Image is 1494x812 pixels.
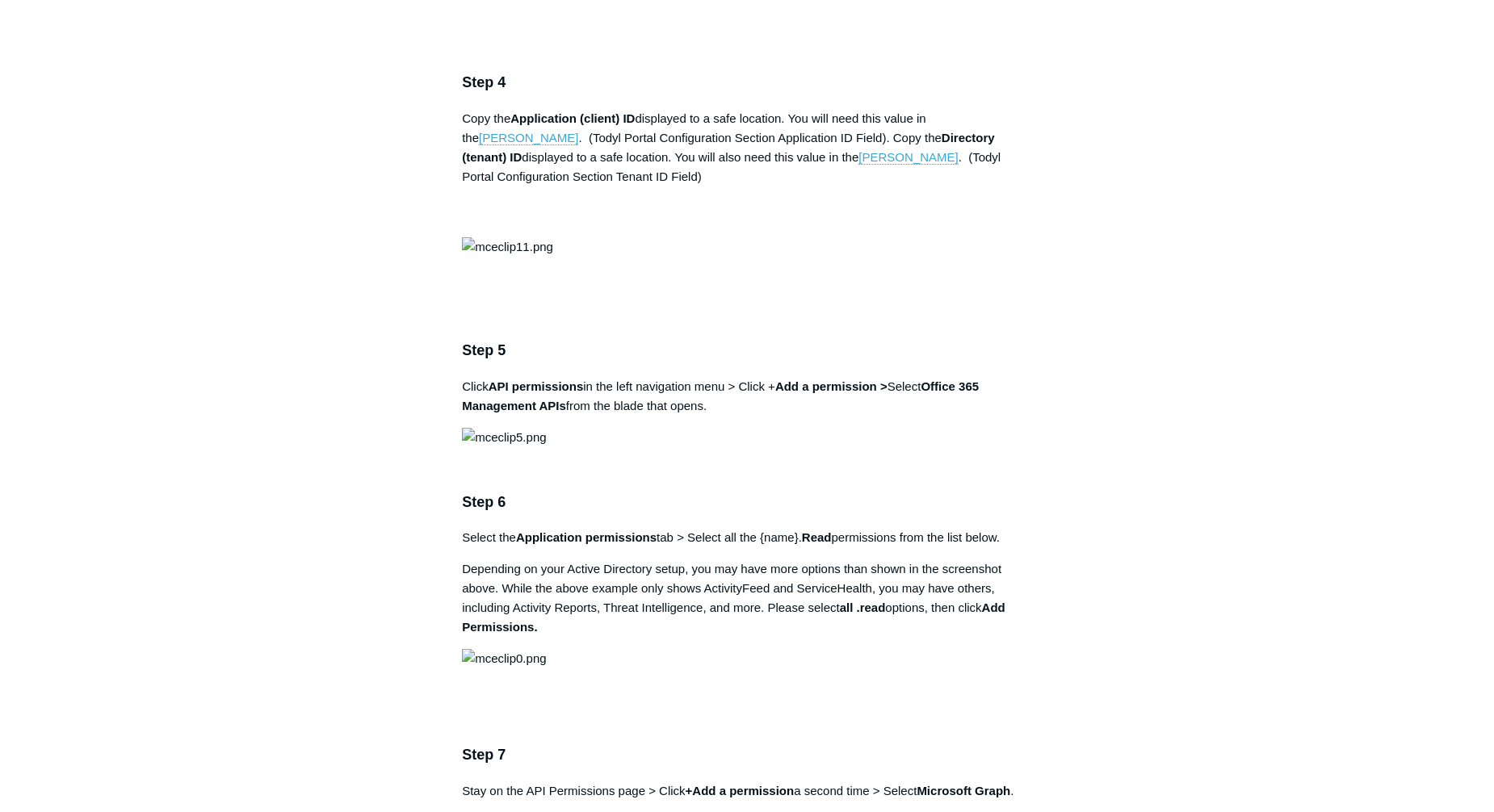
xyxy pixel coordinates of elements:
[479,131,578,145] a: [PERSON_NAME]
[462,649,546,668] img: mceclip0.png
[840,601,886,614] strong: all .read
[686,784,795,797] strong: +Add a permission
[462,237,553,257] img: mceclip11.png
[462,109,1032,225] p: Copy the displayed to a safe location. You will need this value in the . (Todyl Portal Configurat...
[462,528,1032,547] p: Select the tab > Select all the {name}. permissions from the list below.
[510,111,635,125] strong: Application (client) ID
[516,530,657,544] strong: Application permissions
[802,530,832,544] strong: Read
[462,559,1032,637] p: Depending on your Active Directory setup, you may have more options than shown in the screenshot ...
[489,379,584,393] strong: API permissions
[462,71,1032,94] h3: Step 4
[462,743,1032,767] h3: Step 7
[462,377,1032,416] p: Click in the left navigation menu > Click + Select from the blade that opens.
[462,131,995,164] strong: Directory (tenant) ID
[775,379,888,393] strong: Add a permission >
[462,379,979,412] strong: Office 365 Management APIs
[462,428,546,447] img: mceclip5.png
[462,339,1032,362] h3: Step 5
[858,150,958,165] a: [PERSON_NAME]
[462,491,1032,514] h3: Step 6
[917,784,1010,797] strong: Microsoft Graph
